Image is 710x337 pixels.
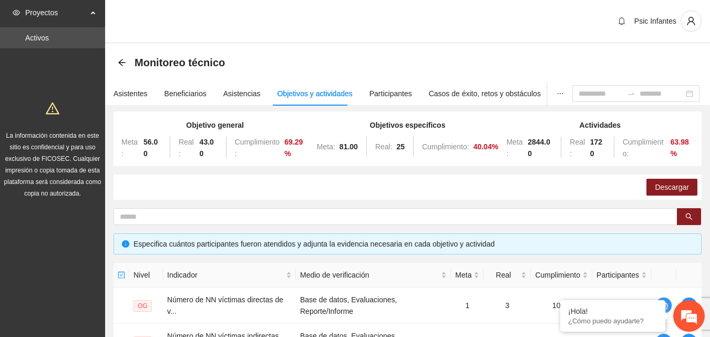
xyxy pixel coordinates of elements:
[4,132,101,197] span: La información contenida en este sitio es confidencial y para uso exclusivo de FICOSEC. Cualquier...
[623,138,664,158] span: Cumplimiento:
[627,89,635,98] span: to
[46,101,59,115] span: warning
[369,88,412,99] div: Participantes
[592,288,651,324] td: N/A
[570,138,585,158] span: Real:
[25,34,49,42] a: Activos
[163,263,296,288] th: Indicador
[655,181,689,193] span: Descargar
[339,142,358,151] strong: 81.00
[375,142,393,151] span: Real:
[422,142,469,151] span: Cumplimiento:
[167,295,283,315] span: Número de NN víctimas directas de v...
[317,142,335,151] span: Meta:
[118,58,126,67] span: arrow-left
[677,208,701,225] button: search
[592,263,651,288] th: Participantes
[223,88,261,99] div: Asistencias
[296,263,451,288] th: Medio de verificación
[671,138,689,158] strong: 63.98 %
[370,121,446,129] strong: Objetivos específicos
[474,142,499,151] strong: 40.04 %
[483,288,531,324] td: 3
[557,90,564,97] span: ellipsis
[488,269,519,281] span: Real
[451,288,483,324] td: 1
[135,54,225,71] span: Monitoreo técnico
[167,269,284,281] span: Indicador
[235,138,280,158] span: Cumplimiento:
[121,138,138,158] span: Meta:
[568,317,657,325] p: ¿Cómo puedo ayudarte?
[118,271,125,279] span: check-square
[186,121,244,129] strong: Objetivo general
[528,138,550,158] strong: 2844.00
[613,13,630,29] button: bell
[531,288,592,324] td: 100%
[179,138,194,158] span: Real:
[25,2,87,23] span: Proyectos
[296,288,451,324] td: Base de datos, Evaluaciones, Reporte/Informe
[122,240,129,248] span: info-circle
[646,179,697,196] button: Descargar
[129,263,163,288] th: Nivel
[548,81,572,106] button: ellipsis
[483,263,531,288] th: Real
[114,88,148,99] div: Asistentes
[535,269,580,281] span: Cumplimiento
[531,263,592,288] th: Cumplimiento
[590,138,602,158] strong: 1720
[681,16,701,26] span: user
[397,142,405,151] strong: 25
[200,138,214,158] strong: 43.00
[13,9,20,16] span: eye
[455,269,471,281] span: Meta
[681,11,702,32] button: user
[284,138,303,158] strong: 69.29 %
[507,138,523,158] span: Meta:
[568,307,657,315] div: ¡Hola!
[164,88,207,99] div: Beneficiarios
[118,58,126,67] div: Back
[133,300,152,312] span: OG
[627,89,635,98] span: swap-right
[655,297,672,314] button: comment
[143,138,158,158] strong: 56.00
[451,263,483,288] th: Meta
[634,17,676,25] span: Psic Infantes
[277,88,353,99] div: Objetivos y actividades
[429,88,541,99] div: Casos de éxito, retos y obstáculos
[614,17,630,25] span: bell
[133,238,693,250] div: Especifica cuántos participantes fueron atendidos y adjunta la evidencia necesaria en cada objeti...
[681,297,697,314] button: edit
[596,269,639,281] span: Participantes
[300,269,439,281] span: Medio de verificación
[580,121,621,129] strong: Actividades
[685,213,693,221] span: search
